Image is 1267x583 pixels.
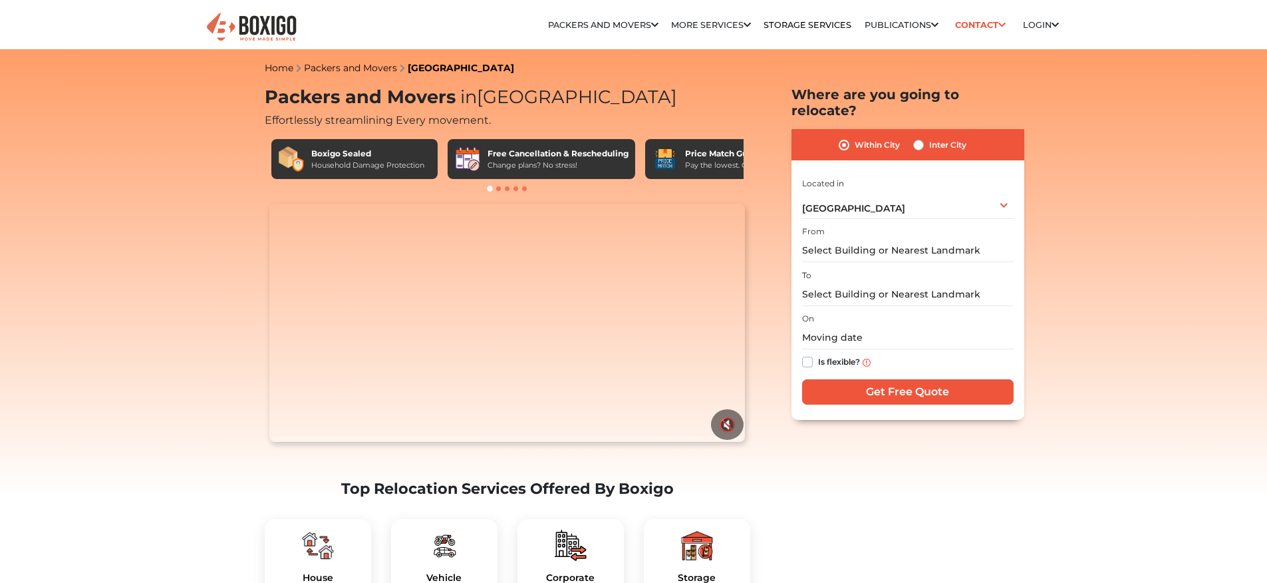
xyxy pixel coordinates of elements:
div: Free Cancellation & Rescheduling [488,148,629,160]
a: Login [1023,20,1059,30]
img: Boxigo Sealed [278,146,305,172]
input: Select Building or Nearest Landmark [802,283,1014,306]
label: Within City [855,137,900,153]
div: Boxigo Sealed [311,148,424,160]
a: Packers and Movers [304,62,397,74]
h2: Top Relocation Services Offered By Boxigo [265,480,750,498]
a: Home [265,62,293,74]
label: To [802,270,811,282]
div: Pay the lowest. Guaranteed! [685,160,786,171]
button: 🔇 [711,409,744,440]
h2: Where are you going to relocate? [791,87,1024,118]
img: boxigo_packers_and_movers_plan [302,530,334,562]
label: From [802,226,825,238]
input: Moving date [802,326,1014,349]
span: [GEOGRAPHIC_DATA] [456,86,677,108]
input: Select Building or Nearest Landmark [802,239,1014,262]
img: Free Cancellation & Rescheduling [454,146,481,172]
video: Your browser does not support the video tag. [269,204,745,442]
img: boxigo_packers_and_movers_plan [555,530,587,562]
label: Inter City [929,137,966,153]
h1: Packers and Movers [265,87,750,108]
label: On [802,313,814,325]
span: in [460,86,477,108]
label: Is flexible? [818,354,860,368]
a: Storage Services [764,20,851,30]
label: Located in [802,178,844,190]
div: Price Match Guarantee [685,148,786,160]
a: Publications [865,20,938,30]
div: Household Damage Protection [311,160,424,171]
input: Get Free Quote [802,379,1014,405]
img: Price Match Guarantee [652,146,678,172]
div: Change plans? No stress! [488,160,629,171]
a: More services [671,20,751,30]
img: info [863,359,871,367]
img: boxigo_packers_and_movers_plan [681,530,713,562]
a: Packers and Movers [548,20,658,30]
span: Effortlessly streamlining Every movement. [265,114,491,126]
img: boxigo_packers_and_movers_plan [428,530,460,562]
span: [GEOGRAPHIC_DATA] [802,202,905,214]
a: [GEOGRAPHIC_DATA] [408,62,514,74]
img: Boxigo [205,11,298,44]
a: Contact [951,15,1010,35]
